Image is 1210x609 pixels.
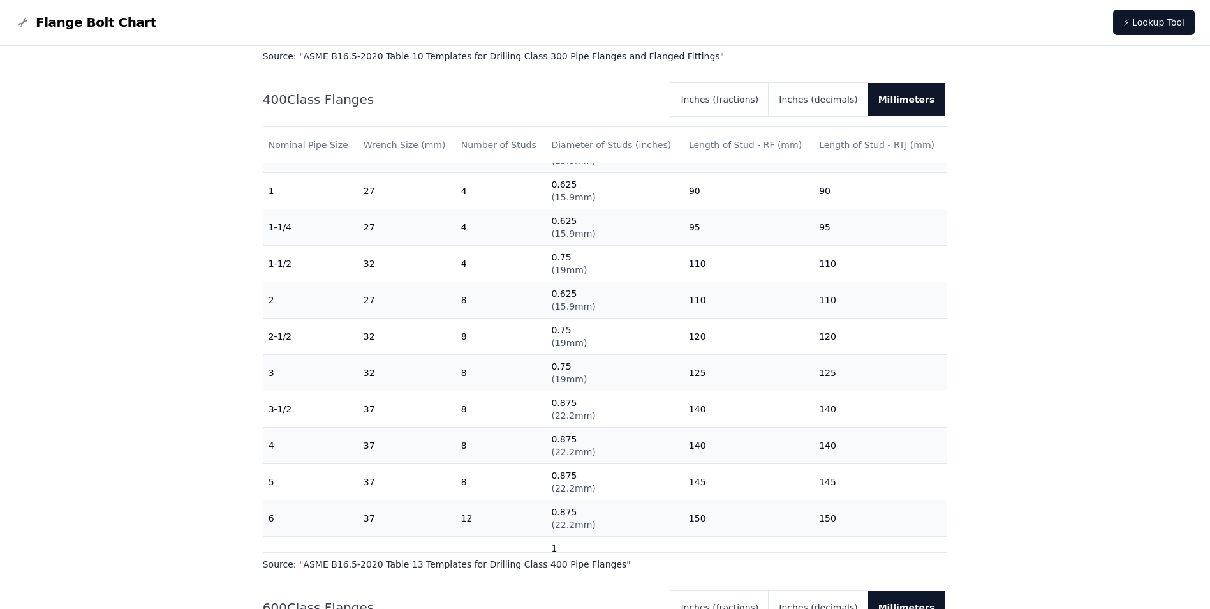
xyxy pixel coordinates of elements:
[456,463,547,500] td: 8
[684,245,814,282] td: 110
[263,172,358,209] td: 1
[456,500,547,536] td: 12
[546,536,683,573] td: 1
[358,209,456,245] td: 27
[546,391,683,427] td: 0.875
[263,463,358,500] td: 5
[263,209,358,245] td: 1-1/4
[684,391,814,427] td: 140
[358,172,456,209] td: 27
[358,500,456,536] td: 37
[814,172,947,209] td: 90
[546,354,683,391] td: 0.75
[546,172,683,209] td: 0.625
[551,520,595,530] span: ( 22.2mm )
[358,282,456,318] td: 27
[263,536,358,573] td: 8
[814,318,947,354] td: 120
[551,410,595,421] span: ( 22.2mm )
[36,13,156,31] span: Flange Bolt Chart
[456,536,547,573] td: 12
[551,338,587,348] span: ( 19mm )
[551,374,587,384] span: ( 19mm )
[814,127,947,163] th: Length of Stud - RTJ (mm)
[358,354,456,391] td: 32
[15,15,31,30] img: Flange Bolt Chart Logo
[263,427,358,463] td: 4
[684,354,814,391] td: 125
[814,282,947,318] td: 110
[358,318,456,354] td: 32
[358,391,456,427] td: 37
[546,463,683,500] td: 0.875
[814,500,947,536] td: 150
[263,50,948,63] p: Source: " ASME B16.5-2020 Table 10 Templates for Drilling Class 300 Pipe Flanges and Flanged Fitt...
[456,127,547,163] th: Number of Studs
[358,245,456,282] td: 32
[684,318,814,354] td: 120
[456,282,547,318] td: 8
[684,127,814,163] th: Length of Stud - RF (mm)
[684,172,814,209] td: 90
[456,354,547,391] td: 8
[670,83,769,116] button: Inches (fractions)
[263,354,358,391] td: 3
[551,156,595,166] span: ( 15.9mm )
[263,282,358,318] td: 2
[551,192,595,202] span: ( 15.9mm )
[814,463,947,500] td: 145
[546,318,683,354] td: 0.75
[684,209,814,245] td: 95
[546,500,683,536] td: 0.875
[358,463,456,500] td: 37
[868,83,945,116] button: Millimeters
[456,245,547,282] td: 4
[358,536,456,573] td: 41
[551,265,587,275] span: ( 19mm )
[456,318,547,354] td: 8
[546,209,683,245] td: 0.625
[546,282,683,318] td: 0.625
[263,127,358,163] th: Nominal Pipe Size
[15,13,156,31] a: Flange Bolt Chart LogoFlange Bolt Chart
[263,245,358,282] td: 1-1/2
[684,463,814,500] td: 145
[263,391,358,427] td: 3-1/2
[814,209,947,245] td: 95
[263,318,358,354] td: 2-1/2
[263,558,948,571] p: Source: " ASME B16.5-2020 Table 13 Templates for Drilling Class 400 Pipe Flanges "
[684,500,814,536] td: 150
[814,427,947,463] td: 140
[814,536,947,573] td: 170
[358,127,456,163] th: Wrench Size (mm)
[814,354,947,391] td: 125
[1113,10,1195,35] a: ⚡ Lookup Tool
[769,83,867,116] button: Inches (decimals)
[551,483,595,493] span: ( 22.2mm )
[684,427,814,463] td: 140
[546,127,683,163] th: Diameter of Studs (inches)
[551,447,595,457] span: ( 22.2mm )
[456,172,547,209] td: 4
[551,229,595,239] span: ( 15.9mm )
[551,301,595,312] span: ( 15.9mm )
[263,91,661,109] h2: 400 Class Flanges
[456,391,547,427] td: 8
[546,245,683,282] td: 0.75
[814,391,947,427] td: 140
[456,209,547,245] td: 4
[456,427,547,463] td: 8
[546,427,683,463] td: 0.875
[358,427,456,463] td: 37
[684,282,814,318] td: 110
[684,536,814,573] td: 170
[263,500,358,536] td: 6
[814,245,947,282] td: 110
